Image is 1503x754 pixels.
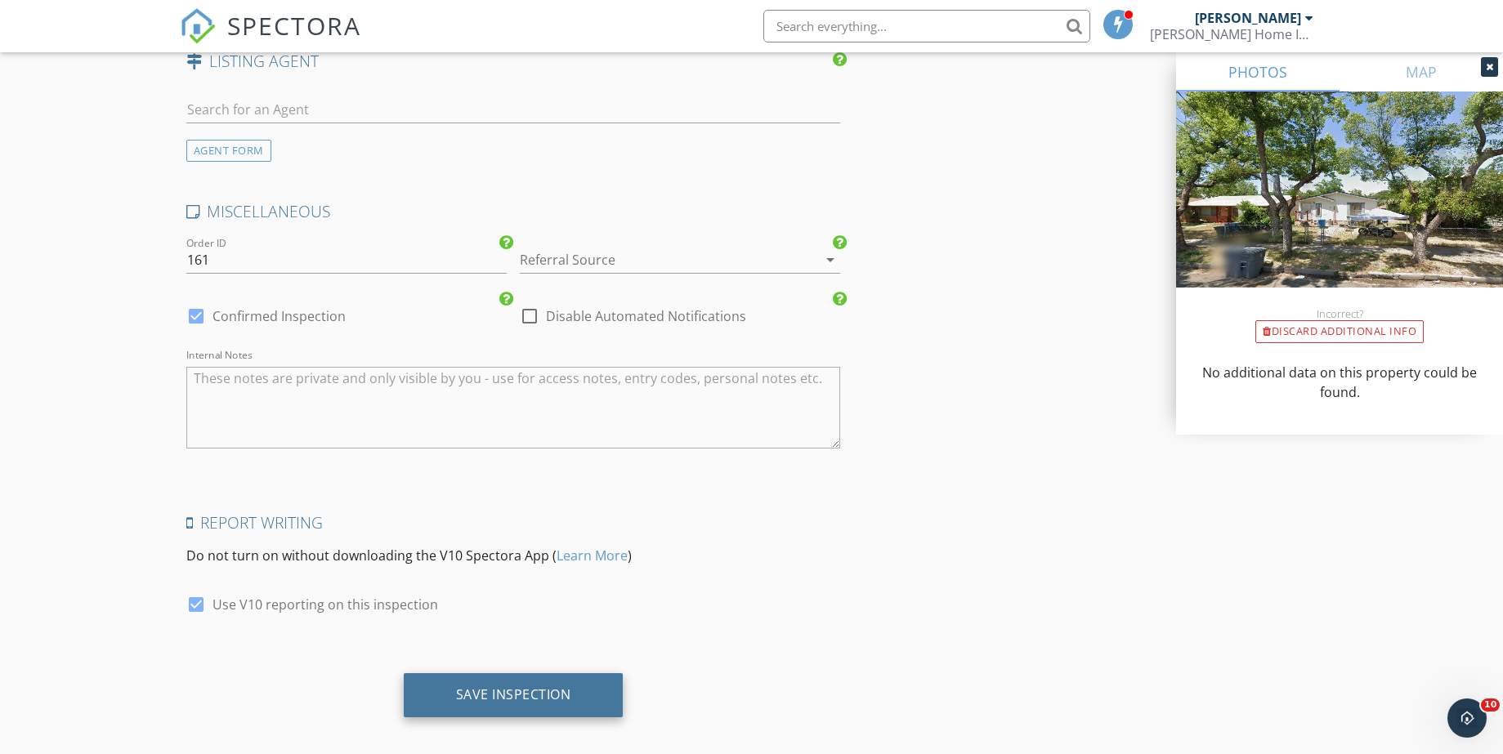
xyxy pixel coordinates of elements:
[763,10,1090,42] input: Search everything...
[1176,52,1340,91] a: PHOTOS
[1481,698,1500,712] span: 10
[212,596,438,613] label: Use V10 reporting on this inspection
[212,308,346,324] label: Confirmed Inspection
[180,8,216,44] img: The Best Home Inspection Software - Spectora
[1150,26,1313,42] div: Gibson Home Inspection
[821,250,840,270] i: arrow_drop_down
[180,22,361,56] a: SPECTORA
[546,308,746,324] label: Disable Automated Notifications
[1195,10,1301,26] div: [PERSON_NAME]
[186,367,841,448] textarea: Internal Notes
[186,51,841,72] h4: LISTING AGENT
[1196,363,1483,402] p: No additional data on this property could be found.
[456,686,571,703] div: Save Inspection
[186,201,841,222] h4: MISCELLANEOUS
[1340,52,1503,91] a: MAP
[227,8,361,42] span: SPECTORA
[1176,307,1503,320] div: Incorrect?
[1447,698,1487,738] iframe: Intercom live chat
[1176,91,1503,327] img: streetview
[186,140,271,162] div: AGENT FORM
[186,512,841,533] h4: Report Writing
[557,547,628,564] a: Learn More
[186,96,841,123] input: Search for an Agent
[186,546,841,565] p: Do not turn on without downloading the V10 Spectora App ( )
[1255,320,1424,343] div: Discard Additional info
